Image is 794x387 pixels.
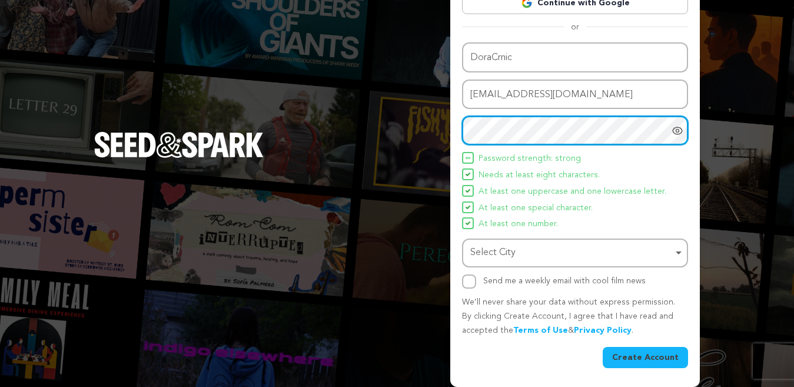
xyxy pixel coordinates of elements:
[462,42,688,72] input: Name
[462,296,688,338] p: We’ll never share your data without express permission. By clicking Create Account, I agree that ...
[466,156,470,160] img: Seed&Spark Icon
[466,221,470,226] img: Seed&Spark Icon
[574,326,632,335] a: Privacy Policy
[470,244,673,262] div: Select City
[94,132,264,181] a: Seed&Spark Homepage
[479,152,581,166] span: Password strength: strong
[466,188,470,193] img: Seed&Spark Icon
[479,217,558,231] span: At least one number.
[479,185,666,199] span: At least one uppercase and one lowercase letter.
[483,277,646,285] label: Send me a weekly email with cool film news
[94,132,264,158] img: Seed&Spark Logo
[564,21,586,33] span: or
[466,172,470,177] img: Seed&Spark Icon
[479,201,593,216] span: At least one special character.
[462,80,688,110] input: Email address
[603,347,688,368] button: Create Account
[466,205,470,210] img: Seed&Spark Icon
[513,326,568,335] a: Terms of Use
[672,125,683,137] a: Show password as plain text. Warning: this will display your password on the screen.
[479,168,600,183] span: Needs at least eight characters.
